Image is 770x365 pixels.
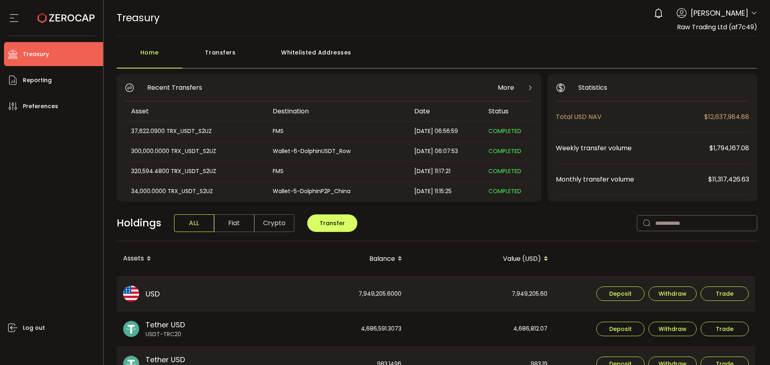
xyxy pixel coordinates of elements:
span: Trade [716,326,734,332]
div: Home [117,44,182,69]
span: Deposit [609,326,632,332]
span: Weekly transfer volume [556,143,709,153]
span: Fiat [214,214,254,232]
span: Deposit [609,291,632,296]
span: $11,317,426.63 [708,174,749,184]
img: usdt_portfolio.svg [123,321,139,337]
div: Date [408,107,482,116]
span: Monthly transfer volume [556,174,708,184]
span: COMPLETED [488,187,521,195]
div: [DATE] 11:17:21 [408,167,482,176]
div: 4,686,812.07 [409,311,554,347]
div: Value (USD) [409,252,555,266]
span: Holdings [117,216,161,231]
span: Tether USD [146,354,185,365]
div: Wallet-6-DolphinUSDT_Row [266,147,407,156]
div: 300,000.0000 TRX_USDT_S2UZ [125,147,265,156]
div: 320,594.4800 TRX_USDT_S2UZ [125,167,265,176]
div: Destination [266,107,408,116]
span: Preferences [23,101,58,112]
span: [PERSON_NAME] [691,8,748,18]
span: $12,637,984.88 [704,112,749,122]
span: COMPLETED [488,127,521,135]
span: Reporting [23,75,52,86]
div: Whitelisted Addresses [259,44,374,69]
span: Treasury [117,11,160,25]
div: 7,949,205.6000 [263,277,408,311]
div: Balance [263,252,409,266]
iframe: Chat Widget [730,327,770,365]
div: 4,686,591.3073 [263,311,408,347]
div: Wallet-5-DolphinP2P_China [266,187,407,196]
span: Log out [23,322,45,334]
button: Trade [701,286,749,301]
div: [DATE] 06:56:59 [408,127,482,136]
span: More [498,83,514,93]
span: Withdraw [659,291,687,296]
span: Trade [716,291,734,296]
button: Deposit [596,286,644,301]
span: Tether USD [146,319,185,330]
div: Assets [117,252,263,266]
img: usd_portfolio.svg [123,286,139,302]
button: Withdraw [648,286,697,301]
span: USDT-TRC20 [146,330,185,339]
div: 37,622.0900 TRX_USDT_S2UZ [125,127,265,136]
div: 7,949,205.60 [409,277,554,311]
span: Treasury [23,48,49,60]
div: [DATE] 06:07:53 [408,147,482,156]
div: Asset [125,107,266,116]
span: COMPLETED [488,167,521,175]
span: ALL [174,214,214,232]
button: Transfer [307,214,357,232]
div: Status [482,107,532,116]
button: Deposit [596,322,644,336]
div: Transfers [182,44,259,69]
span: Raw Trading Ltd (af7c49) [677,22,757,32]
div: [DATE] 11:15:25 [408,187,482,196]
span: $1,794,167.08 [709,143,749,153]
div: FMS [266,167,407,176]
span: USD [146,288,160,299]
span: Transfer [320,219,345,227]
div: 34,000.0000 TRX_USDT_S2UZ [125,187,265,196]
span: Crypto [254,214,294,232]
span: Withdraw [659,326,687,332]
span: Statistics [578,83,607,93]
div: FMS [266,127,407,136]
span: Total USD NAV [556,112,704,122]
button: Withdraw [648,322,697,336]
span: COMPLETED [488,147,521,155]
span: Recent Transfers [147,83,202,93]
button: Trade [701,322,749,336]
